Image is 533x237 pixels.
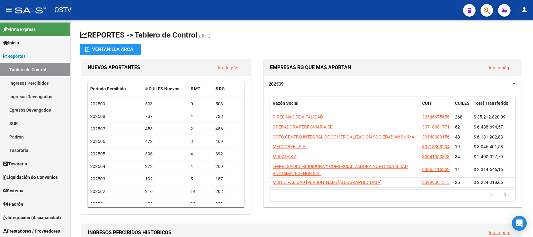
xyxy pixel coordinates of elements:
[190,163,210,170] div: 4
[215,163,235,170] div: 269
[455,144,460,149] span: 19
[273,154,297,159] span: MURATA S A
[215,175,235,183] div: 187
[455,101,470,106] span: CUILES
[3,39,19,46] span: Inicio
[484,62,515,73] button: Ir a la pág.
[190,200,210,208] div: 82
[422,180,450,185] span: 30999001315
[3,214,61,221] span: Integración (discapacidad)
[145,188,186,195] div: 216
[145,138,186,145] div: 472
[215,113,235,120] div: 733
[218,65,239,71] a: Ir a la pág.
[90,101,105,106] span: 202509
[455,134,460,139] span: 48
[80,44,141,55] button: Ventanilla ARCA
[213,82,238,96] datatable-header-cell: # RG
[455,154,460,159] span: 34
[474,154,503,159] span: $ 2.400.027,79
[190,86,200,91] span: # MT
[145,150,186,158] div: 396
[273,101,299,106] span: Razón Social
[422,134,450,139] span: 30548083156
[3,53,26,60] span: Reportes
[85,44,136,55] div: Ventanilla ARCA
[197,33,211,39] span: (alt+t)
[90,176,105,181] span: 202503
[190,113,210,120] div: 4
[90,164,105,169] span: 202504
[49,3,72,17] span: - OSTV
[474,101,508,106] span: Total Transferido
[88,82,143,96] datatable-header-cell: Período Percibido
[188,82,213,96] datatable-header-cell: # MT
[80,30,523,41] h1: REPORTES -> Tablero de Control
[145,163,186,170] div: 273
[215,200,235,208] div: 320
[273,180,382,185] span: MUNICIPALIDAD [PERSON_NAME][GEOGRAPHIC_DATA]
[215,100,235,108] div: 503
[190,100,210,108] div: 0
[512,216,527,231] div: Open Intercom Messenger
[422,154,450,159] span: 30641063378
[474,124,503,129] span: $ 6.488.694,57
[273,124,333,129] span: OPERADORA FERROVIARIA SE
[215,188,235,195] div: 202
[145,125,186,133] div: 458
[145,175,186,183] div: 192
[5,6,12,13] mat-icon: menu
[215,125,235,133] div: 456
[422,114,450,119] span: 30546675676
[474,167,503,172] span: $ 2.314.646,16
[422,101,432,106] span: CUIT
[90,139,105,144] span: 202506
[90,114,105,119] span: 202508
[486,192,497,199] a: go to previous page
[270,97,420,117] datatable-header-cell: Razón Social
[474,114,506,119] span: $ 35.212.820,09
[88,229,171,235] span: INGRESOS PERCIBIDOS HISTORICOS
[422,144,450,149] span: 30718308204
[474,144,503,149] span: $ 3.046.401,58
[215,150,235,158] div: 392
[3,187,23,194] span: Sistema
[215,138,235,145] div: 469
[88,64,140,70] span: NUEVOS APORTANTES
[455,124,460,129] span: 62
[143,82,188,96] datatable-header-cell: # CUILES Nuevos
[190,150,210,158] div: 4
[521,6,528,13] mat-icon: person
[145,86,179,91] span: # CUILES Nuevos
[3,160,27,167] span: Tesorería
[190,125,210,133] div: 2
[474,180,503,185] span: $ 2.234.318,66
[3,228,60,234] span: Prestadores / Proveedores
[471,97,515,117] datatable-header-cell: Total Transferido
[270,64,351,70] span: EMPRESAS RG QUE MAS APORTAN
[420,97,452,117] datatable-header-cell: CUIT
[273,134,414,139] span: COTO CENTRO INTEGRAL DE COMERCIALIZACION SOCIEDAD ANONIMA
[90,86,126,91] span: Período Percibido
[90,201,105,206] span: 202501
[145,113,186,120] div: 737
[273,144,307,149] span: MERCOBEEF S.A.
[3,201,23,208] span: Padrón
[489,65,510,71] a: Ir a la pág.
[499,192,511,199] a: go to next page
[90,151,105,156] span: 202505
[273,164,408,176] span: EMPRESA DISTRIBUIDORA Y COMERCIALIZADORA NORTE SOCIEDAD ANONIMA (EDENOR S A)
[489,230,510,235] a: Ir a la pág.
[90,189,105,194] span: 202502
[455,180,460,185] span: 25
[215,86,225,91] span: # RG
[422,124,450,129] span: 30710681771
[3,26,36,33] span: Firma Express
[3,174,58,181] span: Liquidación de Convenios
[452,97,471,117] datatable-header-cell: CUILES
[269,81,284,87] span: 202509
[145,100,186,108] div: 503
[190,188,210,195] div: 14
[455,167,460,172] span: 11
[145,200,186,208] div: 402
